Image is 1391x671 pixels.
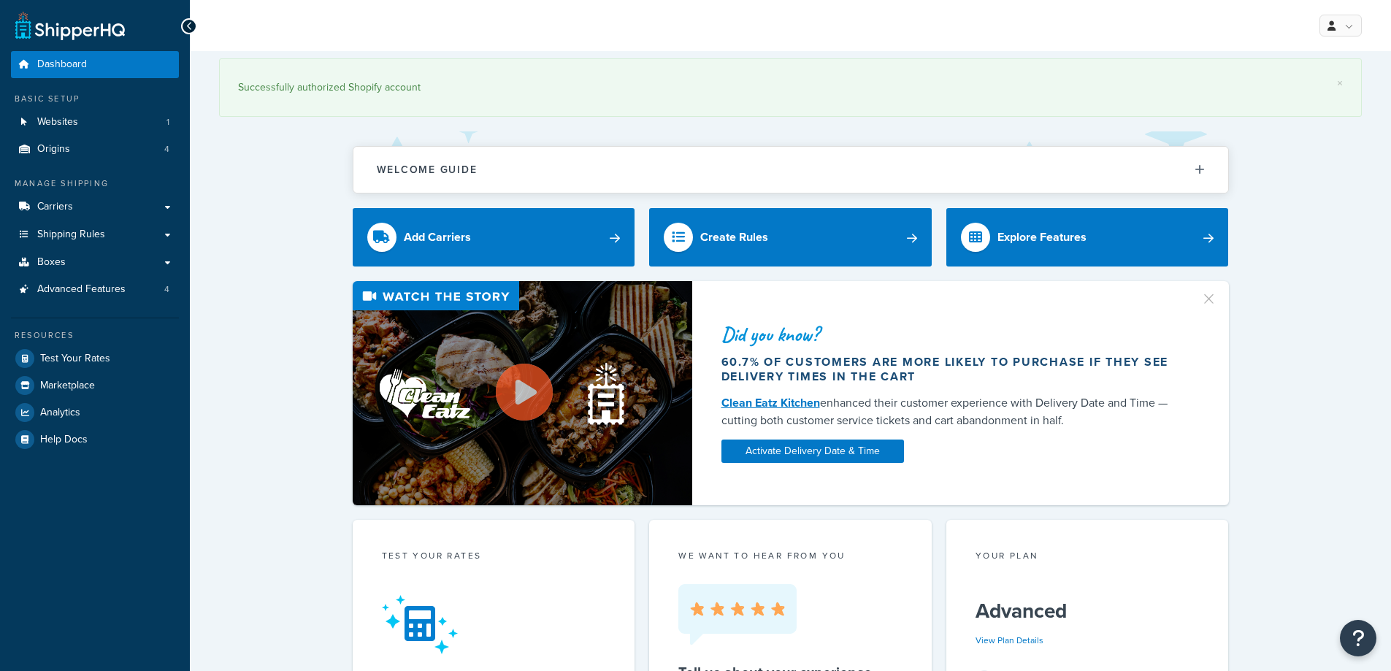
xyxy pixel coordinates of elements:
a: Add Carriers [353,208,635,267]
a: Dashboard [11,51,179,78]
li: Advanced Features [11,276,179,303]
span: Websites [37,116,78,129]
div: Your Plan [976,549,1200,566]
a: Explore Features [946,208,1229,267]
a: View Plan Details [976,634,1043,647]
div: 60.7% of customers are more likely to purchase if they see delivery times in the cart [721,355,1183,384]
button: Open Resource Center [1340,620,1376,656]
div: Explore Features [997,227,1087,248]
div: Did you know? [721,324,1183,345]
a: Activate Delivery Date & Time [721,440,904,463]
h5: Advanced [976,599,1200,623]
span: 1 [166,116,169,129]
span: Carriers [37,201,73,213]
span: Marketplace [40,380,95,392]
div: Add Carriers [404,227,471,248]
span: 4 [164,283,169,296]
a: × [1337,77,1343,89]
div: enhanced their customer experience with Delivery Date and Time — cutting both customer service ti... [721,394,1183,429]
img: Video thumbnail [353,281,692,505]
a: Create Rules [649,208,932,267]
span: Analytics [40,407,80,419]
a: Origins4 [11,136,179,163]
span: Help Docs [40,434,88,446]
li: Origins [11,136,179,163]
div: Resources [11,329,179,342]
span: Dashboard [37,58,87,71]
a: Marketplace [11,372,179,399]
span: Origins [37,143,70,156]
a: Analytics [11,399,179,426]
div: Basic Setup [11,93,179,105]
span: 4 [164,143,169,156]
div: Test your rates [382,549,606,566]
a: Boxes [11,249,179,276]
span: Boxes [37,256,66,269]
p: we want to hear from you [678,549,903,562]
a: Advanced Features4 [11,276,179,303]
a: Help Docs [11,426,179,453]
div: Create Rules [700,227,768,248]
a: Clean Eatz Kitchen [721,394,820,411]
li: Websites [11,109,179,136]
span: Test Your Rates [40,353,110,365]
div: Successfully authorized Shopify account [238,77,1343,98]
button: Welcome Guide [353,147,1228,193]
a: Carriers [11,193,179,221]
a: Websites1 [11,109,179,136]
div: Manage Shipping [11,177,179,190]
span: Advanced Features [37,283,126,296]
span: Shipping Rules [37,229,105,241]
a: Shipping Rules [11,221,179,248]
h2: Welcome Guide [377,164,478,175]
a: Test Your Rates [11,345,179,372]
